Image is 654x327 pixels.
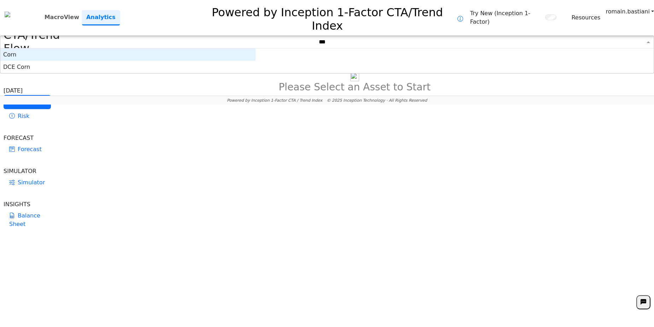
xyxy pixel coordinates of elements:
[0,61,256,73] div: DCE Corn
[4,209,51,231] a: Balance Sheet
[4,167,51,176] div: SIMULATOR
[4,142,51,156] a: Forecast
[4,95,51,109] a: Overview
[606,7,654,16] a: romain.bastiani
[4,109,51,123] a: Risk
[5,12,10,17] img: logo%20black.png
[42,10,82,24] a: MacroView
[55,81,654,93] h3: Please Select an Asset to Start
[350,72,359,81] img: bar-chart.png
[82,10,120,25] a: Analytics
[197,3,457,33] h2: Powered by Inception 1-Factor CTA/Trend Index
[4,176,51,190] a: Simulator
[0,48,256,61] div: Corn
[0,48,256,73] div: grid
[470,9,542,26] span: Try New (Inception 1-Factor)
[572,13,601,22] a: Resources
[4,87,51,95] div: [DATE]
[4,134,51,142] div: FORECAST
[4,200,51,209] div: INSIGHTS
